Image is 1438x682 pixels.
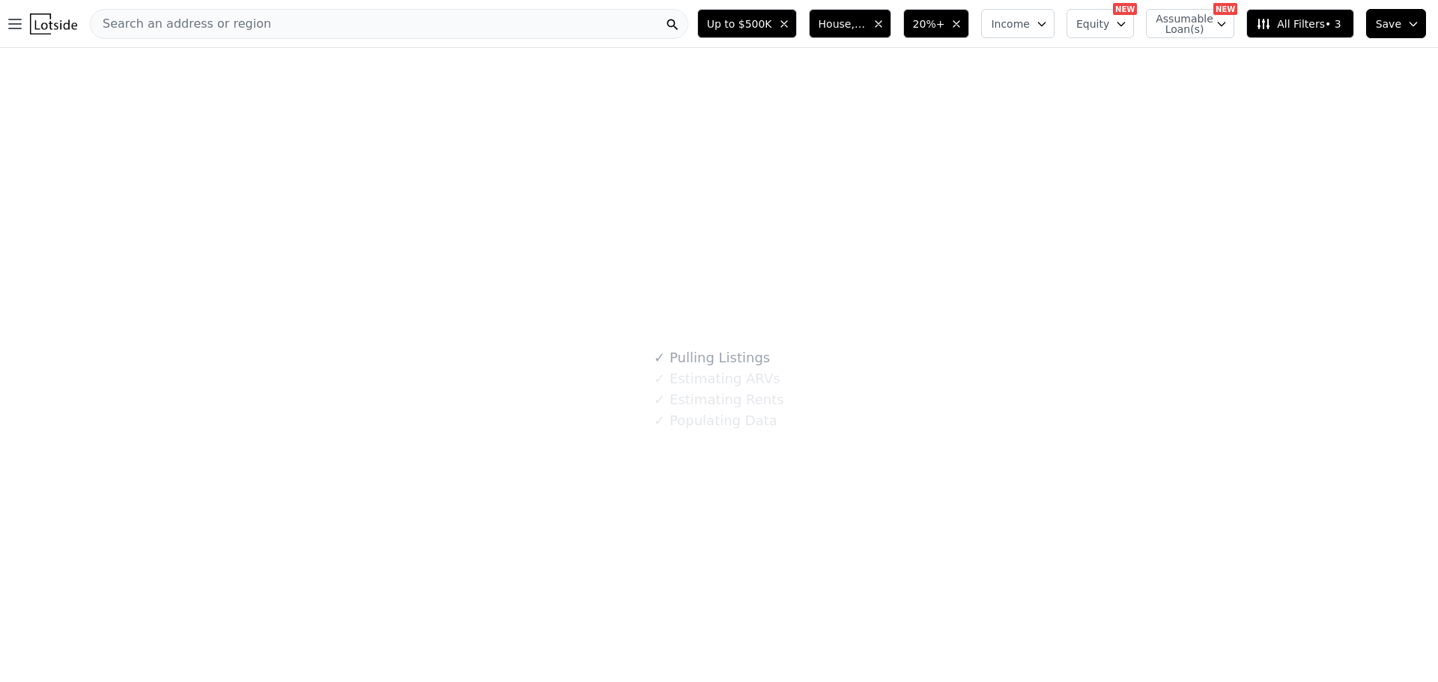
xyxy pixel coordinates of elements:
span: All Filters • 3 [1256,16,1341,31]
span: Search an address or region [91,15,271,33]
span: ✓ [654,371,665,386]
div: Pulling Listings [654,347,770,368]
span: 20%+ [913,16,945,31]
img: Lotside [30,13,77,34]
div: Estimating Rents [654,389,783,410]
span: Equity [1076,16,1109,31]
div: Estimating ARVs [654,368,780,389]
span: Assumable Loan(s) [1156,13,1204,34]
div: Populating Data [654,410,777,431]
div: NEW [1213,3,1237,15]
button: Save [1366,9,1426,38]
button: Equity [1067,9,1134,38]
span: Income [991,16,1030,31]
button: House, Multifamily, Townhouse, Condominium [809,9,891,38]
button: Income [981,9,1055,38]
button: Assumable Loan(s) [1146,9,1234,38]
button: 20%+ [903,9,970,38]
span: Save [1376,16,1401,31]
span: House, Multifamily, Townhouse, Condominium [819,16,867,31]
span: ✓ [654,350,665,365]
button: All Filters• 3 [1246,9,1353,38]
span: ✓ [654,392,665,407]
span: Up to $500K [707,16,772,31]
button: Up to $500K [697,9,797,38]
span: ✓ [654,413,665,428]
div: NEW [1113,3,1137,15]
